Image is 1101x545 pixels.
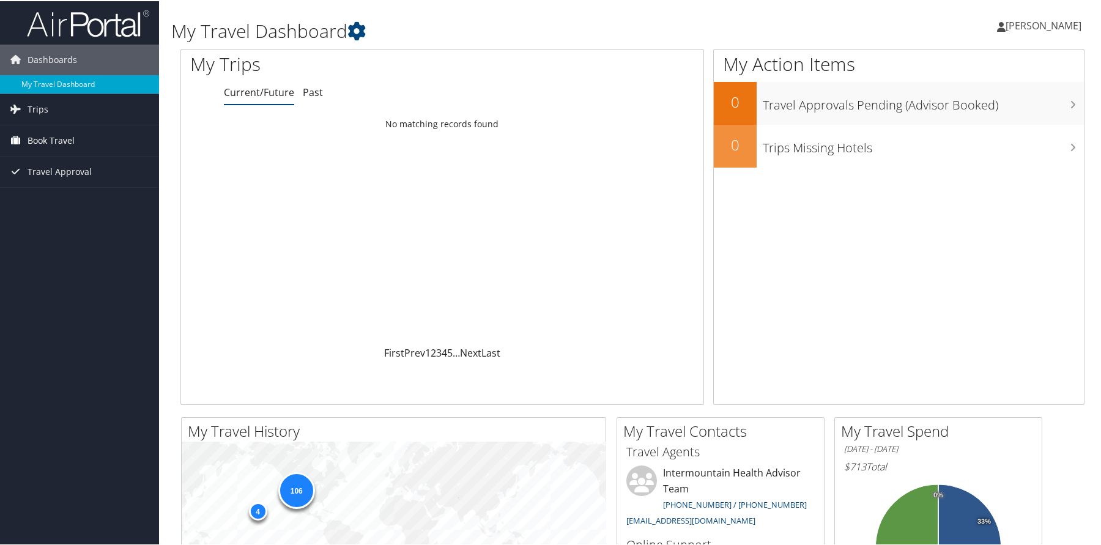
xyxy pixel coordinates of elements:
[188,420,606,440] h2: My Travel History
[425,345,431,358] a: 1
[460,345,481,358] a: Next
[844,459,866,472] span: $713
[248,500,267,519] div: 4
[481,345,500,358] a: Last
[384,345,404,358] a: First
[278,471,314,508] div: 106
[714,91,757,111] h2: 0
[404,345,425,358] a: Prev
[224,84,294,98] a: Current/Future
[626,442,815,459] h3: Travel Agents
[626,514,755,525] a: [EMAIL_ADDRESS][DOMAIN_NAME]
[28,93,48,124] span: Trips
[181,112,703,134] td: No matching records found
[28,155,92,186] span: Travel Approval
[623,420,824,440] h2: My Travel Contacts
[844,442,1032,454] h6: [DATE] - [DATE]
[620,464,821,530] li: Intermountain Health Advisor Team
[763,132,1084,155] h3: Trips Missing Hotels
[714,124,1084,166] a: 0Trips Missing Hotels
[431,345,436,358] a: 2
[933,491,943,498] tspan: 0%
[190,50,476,76] h1: My Trips
[714,81,1084,124] a: 0Travel Approvals Pending (Advisor Booked)
[447,345,453,358] a: 5
[442,345,447,358] a: 4
[841,420,1042,440] h2: My Travel Spend
[714,133,757,154] h2: 0
[27,8,149,37] img: airportal-logo.png
[171,17,786,43] h1: My Travel Dashboard
[303,84,323,98] a: Past
[997,6,1094,43] a: [PERSON_NAME]
[763,89,1084,113] h3: Travel Approvals Pending (Advisor Booked)
[977,517,991,524] tspan: 33%
[28,124,75,155] span: Book Travel
[453,345,460,358] span: …
[663,498,807,509] a: [PHONE_NUMBER] / [PHONE_NUMBER]
[714,50,1084,76] h1: My Action Items
[844,459,1032,472] h6: Total
[28,43,77,74] span: Dashboards
[1006,18,1081,31] span: [PERSON_NAME]
[436,345,442,358] a: 3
